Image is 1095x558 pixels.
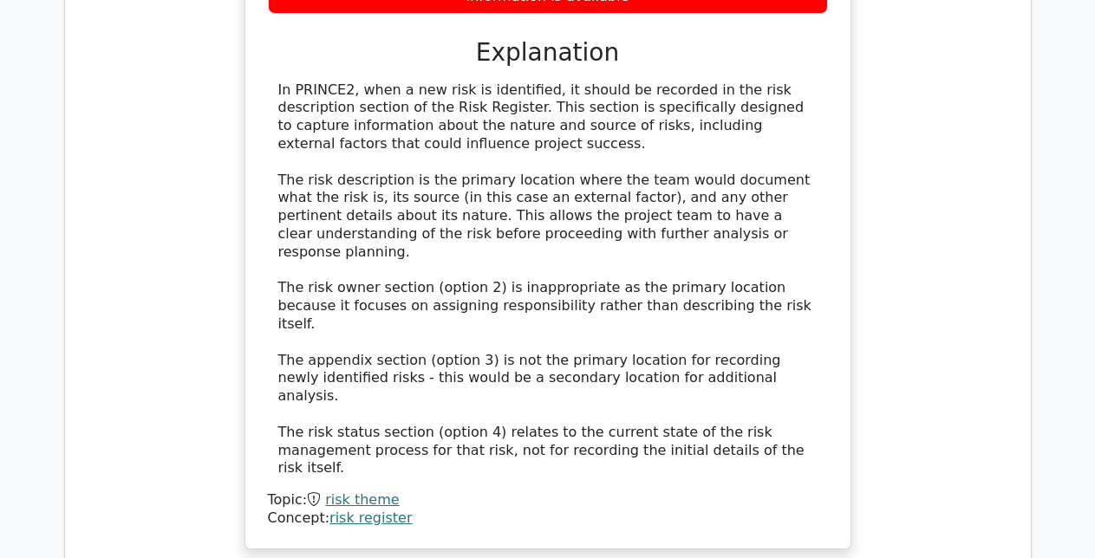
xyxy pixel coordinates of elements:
[325,491,399,508] a: risk theme
[278,81,818,478] div: In PRINCE2, when a new risk is identified, it should be recorded in the risk description section ...
[268,509,828,528] div: Concept:
[329,509,412,526] a: risk register
[268,491,828,509] div: Topic:
[278,38,818,68] h3: Explanation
